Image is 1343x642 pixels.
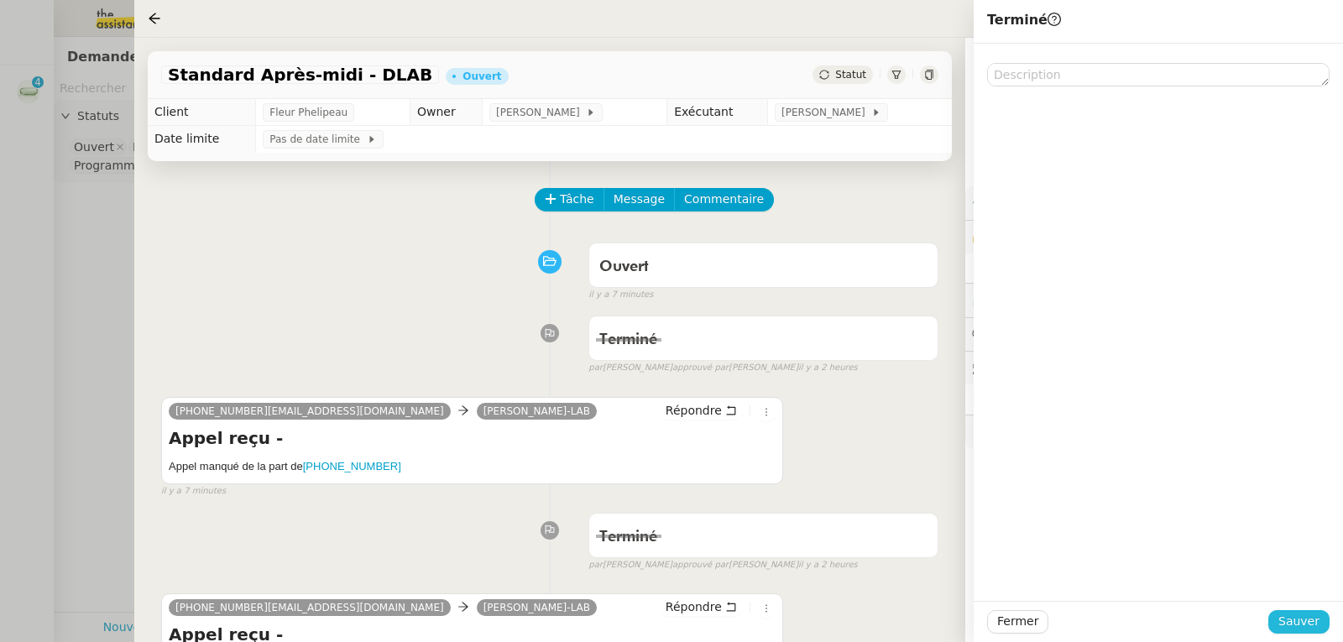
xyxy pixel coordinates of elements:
span: il y a 7 minutes [588,288,653,302]
small: [PERSON_NAME] [PERSON_NAME] [588,361,858,375]
button: Commentaire [674,188,774,211]
span: approuvé par [672,558,729,572]
button: Répondre [660,598,743,616]
span: Fleur Phelipeau [269,104,348,121]
td: Exécutant [667,99,768,126]
button: Message [604,188,675,211]
span: [PERSON_NAME] [781,104,871,121]
span: par [588,361,603,375]
span: Répondre [666,402,722,419]
span: Ouvert [599,259,649,274]
div: Ouvert [462,71,501,81]
a: [PHONE_NUMBER] [303,460,401,472]
h4: Appel reçu - [169,426,776,450]
td: Owner [410,99,483,126]
span: [PHONE_NUMBER][EMAIL_ADDRESS][DOMAIN_NAME] [175,405,444,417]
span: il y a 7 minutes [161,484,226,498]
span: Tâche [560,190,594,209]
button: Répondre [660,401,743,420]
small: [PERSON_NAME] [PERSON_NAME] [588,558,858,572]
span: Message [614,190,665,209]
span: 🔐 [972,227,1081,247]
span: il y a 2 heures [798,361,858,375]
span: ⚙️ [972,193,1059,212]
span: Fermer [997,612,1038,631]
span: ⏲️ [972,293,1100,306]
div: 🔐Données client [965,221,1343,253]
td: Date limite [148,126,256,153]
span: Terminé [987,12,1061,28]
button: Fermer [987,610,1048,634]
span: Répondre [666,598,722,615]
div: 🕵️Autres demandes en cours 2 [965,352,1343,384]
div: ⏲️Tâches 250:30 [965,284,1343,316]
span: Commentaire [684,190,764,209]
span: par [588,558,603,572]
span: 🕵️ [972,361,1182,374]
span: il y a 2 heures [798,558,858,572]
span: Standard Après-midi - DLAB [168,66,432,83]
span: Sauver [1278,612,1319,631]
span: 🧴 [972,425,1024,438]
span: Statut [835,69,866,81]
a: [PERSON_NAME]-LAB [477,600,597,615]
span: [PHONE_NUMBER][EMAIL_ADDRESS][DOMAIN_NAME] [175,602,444,613]
a: [PERSON_NAME]-LAB [477,404,597,419]
span: Pas de date limite [269,131,366,148]
div: 🧴Autres [965,415,1343,448]
span: 💬 [972,327,1079,341]
h5: Appel manqué de la part de [169,458,776,475]
button: Sauver [1268,610,1330,634]
button: Tâche [535,188,604,211]
span: [PERSON_NAME] [496,104,586,121]
td: Client [148,99,256,126]
span: Terminé [599,530,657,545]
span: Terminé [599,332,657,347]
div: ⚙️Procédures [965,186,1343,219]
span: approuvé par [672,361,729,375]
div: 💬Commentaires [965,318,1343,351]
